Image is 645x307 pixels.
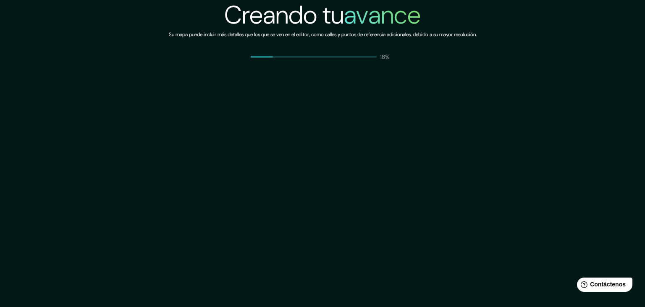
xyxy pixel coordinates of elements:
[169,31,477,38] font: Su mapa puede incluir más detalles que los que se ven en el editor, como calles y puntos de refer...
[380,53,390,61] font: 18%
[570,274,636,298] iframe: Lanzador de widgets de ayuda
